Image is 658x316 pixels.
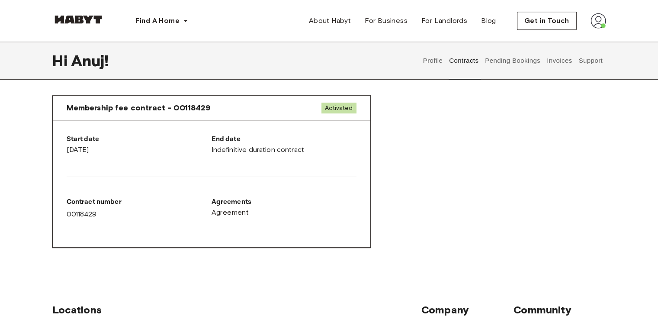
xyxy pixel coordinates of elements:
[135,16,180,26] span: Find A Home
[481,16,496,26] span: Blog
[421,16,467,26] span: For Landlords
[67,103,210,113] span: Membership fee contract - 00118429
[212,134,356,145] p: End date
[546,42,573,80] button: Invoices
[414,12,474,29] a: For Landlords
[524,16,569,26] span: Get in Touch
[448,42,480,80] button: Contracts
[474,12,503,29] a: Blog
[52,15,104,24] img: Habyt
[309,16,351,26] span: About Habyt
[71,52,109,70] span: Anuj !
[67,197,212,207] p: Contract number
[67,134,212,145] p: Start date
[420,42,606,80] div: user profile tabs
[212,197,356,207] p: Agreements
[302,12,358,29] a: About Habyt
[591,13,606,29] img: avatar
[52,52,71,70] span: Hi
[578,42,604,80] button: Support
[212,207,356,218] a: Agreement
[128,12,195,29] button: Find A Home
[212,207,249,218] span: Agreement
[365,16,408,26] span: For Business
[212,134,356,155] div: Indefinitive duration contract
[422,42,444,80] button: Profile
[484,42,542,80] button: Pending Bookings
[517,12,577,30] button: Get in Touch
[67,197,212,219] div: 00118429
[358,12,414,29] a: For Business
[321,103,356,113] span: Activated
[67,134,212,155] div: [DATE]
